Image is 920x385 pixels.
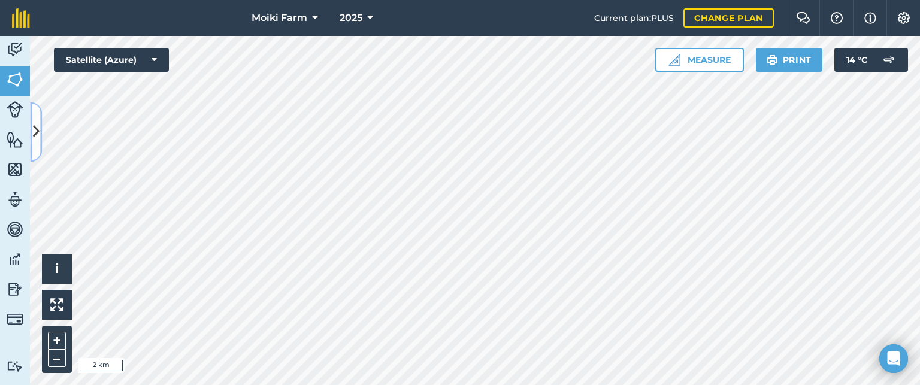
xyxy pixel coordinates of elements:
button: Satellite (Azure) [54,48,169,72]
span: 2025 [340,11,362,25]
button: Measure [655,48,744,72]
img: svg+xml;base64,PD94bWwgdmVyc2lvbj0iMS4wIiBlbmNvZGluZz0idXRmLTgiPz4KPCEtLSBHZW5lcmF0b3I6IEFkb2JlIE... [7,190,23,208]
img: svg+xml;base64,PD94bWwgdmVyc2lvbj0iMS4wIiBlbmNvZGluZz0idXRmLTgiPz4KPCEtLSBHZW5lcmF0b3I6IEFkb2JlIE... [7,101,23,118]
img: svg+xml;base64,PD94bWwgdmVyc2lvbj0iMS4wIiBlbmNvZGluZz0idXRmLTgiPz4KPCEtLSBHZW5lcmF0b3I6IEFkb2JlIE... [7,280,23,298]
span: Current plan : PLUS [594,11,674,25]
img: svg+xml;base64,PHN2ZyB4bWxucz0iaHR0cDovL3d3dy53My5vcmcvMjAwMC9zdmciIHdpZHRoPSI1NiIgaGVpZ2h0PSI2MC... [7,131,23,148]
a: Change plan [683,8,774,28]
img: svg+xml;base64,PHN2ZyB4bWxucz0iaHR0cDovL3d3dy53My5vcmcvMjAwMC9zdmciIHdpZHRoPSIxNyIgaGVpZ2h0PSIxNy... [864,11,876,25]
span: i [55,261,59,276]
div: Open Intercom Messenger [879,344,908,373]
span: Moiki Farm [252,11,307,25]
img: svg+xml;base64,PHN2ZyB4bWxucz0iaHR0cDovL3d3dy53My5vcmcvMjAwMC9zdmciIHdpZHRoPSIxOSIgaGVpZ2h0PSIyNC... [767,53,778,67]
img: Ruler icon [668,54,680,66]
img: svg+xml;base64,PD94bWwgdmVyc2lvbj0iMS4wIiBlbmNvZGluZz0idXRmLTgiPz4KPCEtLSBHZW5lcmF0b3I6IEFkb2JlIE... [7,360,23,372]
img: svg+xml;base64,PD94bWwgdmVyc2lvbj0iMS4wIiBlbmNvZGluZz0idXRmLTgiPz4KPCEtLSBHZW5lcmF0b3I6IEFkb2JlIE... [7,220,23,238]
button: i [42,254,72,284]
button: 14 °C [834,48,908,72]
button: Print [756,48,823,72]
img: svg+xml;base64,PHN2ZyB4bWxucz0iaHR0cDovL3d3dy53My5vcmcvMjAwMC9zdmciIHdpZHRoPSI1NiIgaGVpZ2h0PSI2MC... [7,160,23,178]
img: svg+xml;base64,PD94bWwgdmVyc2lvbj0iMS4wIiBlbmNvZGluZz0idXRmLTgiPz4KPCEtLSBHZW5lcmF0b3I6IEFkb2JlIE... [7,311,23,328]
img: Four arrows, one pointing top left, one top right, one bottom right and the last bottom left [50,298,63,311]
img: fieldmargin Logo [12,8,30,28]
img: svg+xml;base64,PHN2ZyB4bWxucz0iaHR0cDovL3d3dy53My5vcmcvMjAwMC9zdmciIHdpZHRoPSI1NiIgaGVpZ2h0PSI2MC... [7,71,23,89]
button: – [48,350,66,367]
img: A cog icon [897,12,911,24]
img: Two speech bubbles overlapping with the left bubble in the forefront [796,12,810,24]
img: svg+xml;base64,PD94bWwgdmVyc2lvbj0iMS4wIiBlbmNvZGluZz0idXRmLTgiPz4KPCEtLSBHZW5lcmF0b3I6IEFkb2JlIE... [7,41,23,59]
img: svg+xml;base64,PD94bWwgdmVyc2lvbj0iMS4wIiBlbmNvZGluZz0idXRmLTgiPz4KPCEtLSBHZW5lcmF0b3I6IEFkb2JlIE... [7,250,23,268]
button: + [48,332,66,350]
span: 14 ° C [846,48,867,72]
img: svg+xml;base64,PD94bWwgdmVyc2lvbj0iMS4wIiBlbmNvZGluZz0idXRmLTgiPz4KPCEtLSBHZW5lcmF0b3I6IEFkb2JlIE... [877,48,901,72]
img: A question mark icon [830,12,844,24]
